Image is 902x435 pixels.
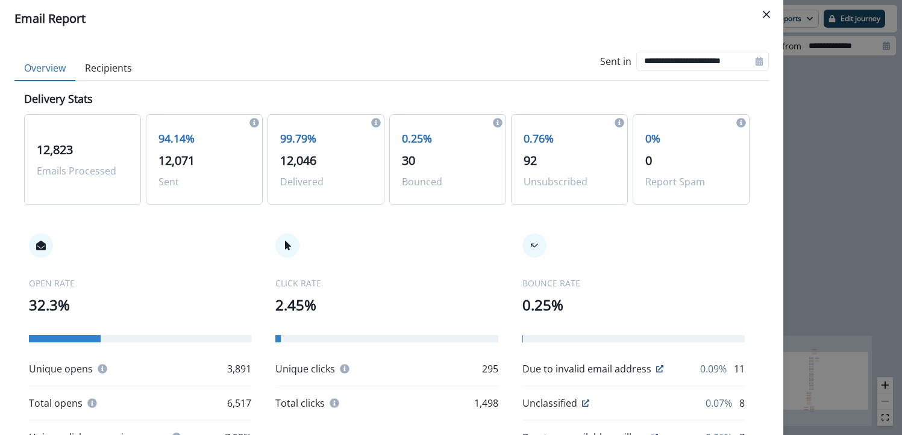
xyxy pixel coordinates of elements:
p: Report Spam [645,174,737,189]
p: 8 [739,396,745,410]
p: 3,891 [227,362,251,376]
p: Unique clicks [275,362,335,376]
span: 12,823 [37,141,73,158]
p: Bounced [402,174,493,189]
p: Due to invalid email address [522,362,651,376]
p: Total clicks [275,396,325,410]
p: Unclassified [522,396,577,410]
button: Overview [14,56,75,81]
p: Unique opens [29,362,93,376]
p: Unsubscribed [524,174,615,189]
span: 12,071 [158,152,195,168]
p: Sent [158,174,250,189]
button: Close [757,5,776,24]
button: Recipients [75,56,142,81]
p: 0.09% [700,362,727,376]
span: 30 [402,152,415,168]
p: 1,498 [474,396,498,410]
p: 0.25% [402,131,493,147]
p: 94.14% [158,131,250,147]
p: Delivery Stats [24,91,93,107]
p: Sent in [600,54,631,69]
p: 0.76% [524,131,615,147]
div: Email Report [14,10,769,28]
p: Total opens [29,396,83,410]
span: 92 [524,152,537,168]
p: 11 [734,362,745,376]
p: 32.3% [29,294,251,316]
p: Delivered [280,174,372,189]
p: 295 [482,362,498,376]
p: OPEN RATE [29,277,251,289]
p: 6,517 [227,396,251,410]
p: 0.25% [522,294,745,316]
span: 0 [645,152,652,168]
p: 0.07% [706,396,732,410]
p: Emails Processed [37,164,128,178]
p: BOUNCE RATE [522,277,745,289]
p: 99.79% [280,131,372,147]
p: CLICK RATE [275,277,498,289]
p: 0% [645,131,737,147]
p: 2.45% [275,294,498,316]
span: 12,046 [280,152,316,168]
